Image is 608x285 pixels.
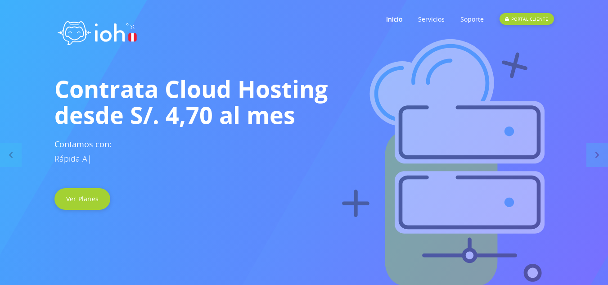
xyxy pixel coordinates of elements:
[54,76,554,128] h1: Contrata Cloud Hosting desde S/. 4,70 al mes
[460,1,484,37] a: Soporte
[54,137,554,166] h3: Contamos con:
[54,188,111,210] a: Ver Planes
[54,11,140,51] img: logo ioh
[386,1,402,37] a: Inicio
[418,1,445,37] a: Servicios
[54,153,87,164] span: Rápida A
[87,153,92,164] span: |
[500,13,554,25] div: PORTAL CLIENTE
[500,1,554,37] a: PORTAL CLIENTE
